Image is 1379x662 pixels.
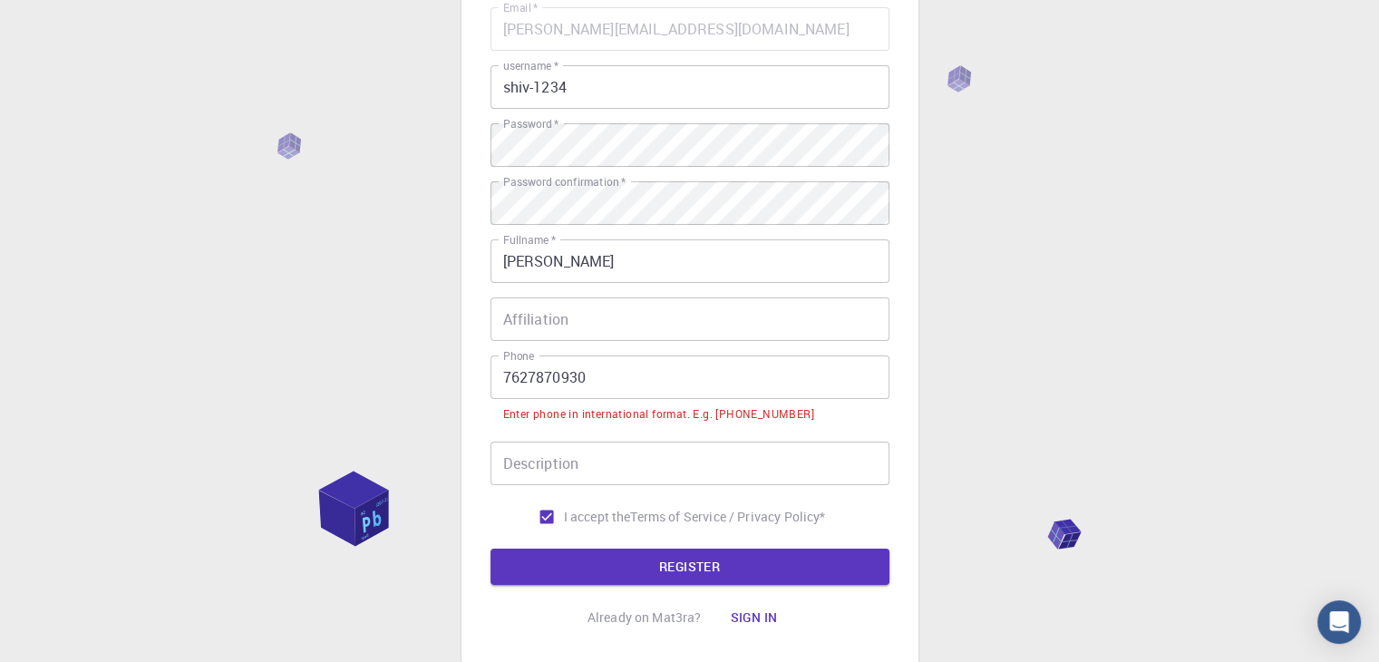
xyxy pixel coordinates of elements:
[588,608,702,627] p: Already on Mat3ra?
[503,348,534,364] label: Phone
[564,508,631,526] span: I accept the
[715,599,791,636] button: Sign in
[503,232,556,248] label: Fullname
[503,58,558,73] label: username
[503,405,814,423] div: Enter phone in international format. E.g. [PHONE_NUMBER]
[630,508,825,526] p: Terms of Service / Privacy Policy *
[1317,600,1361,644] div: Open Intercom Messenger
[503,116,558,131] label: Password
[490,549,889,585] button: REGISTER
[630,508,825,526] a: Terms of Service / Privacy Policy*
[503,174,626,190] label: Password confirmation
